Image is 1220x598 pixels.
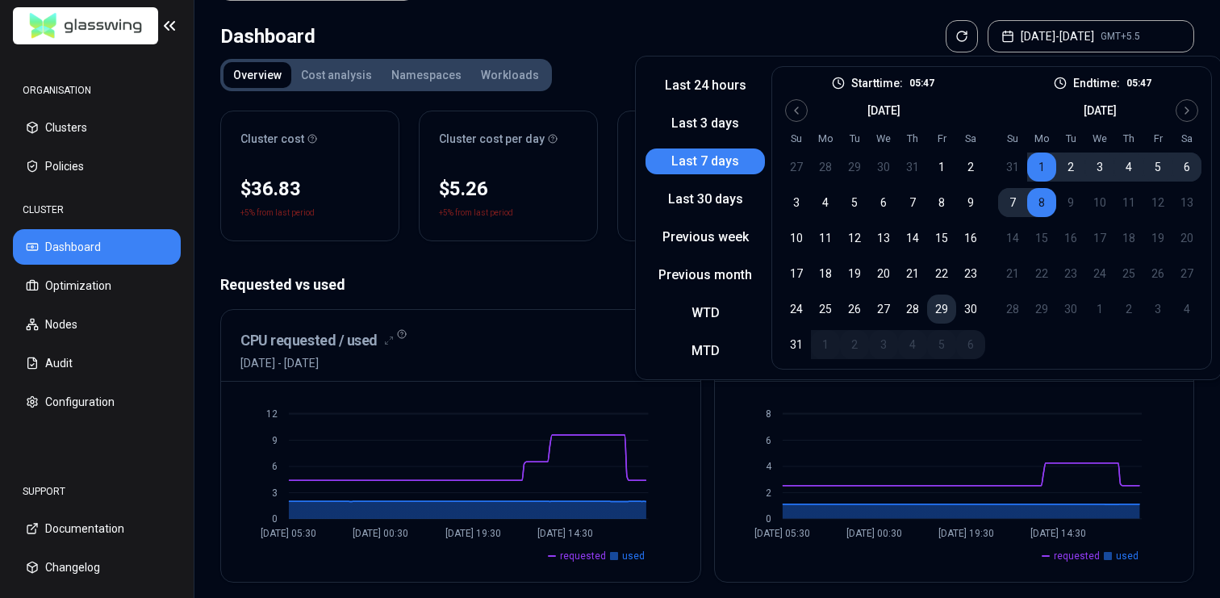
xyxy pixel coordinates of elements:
button: 1 [927,153,956,182]
th: Wednesday [869,132,898,146]
th: Saturday [1172,132,1201,146]
button: [DATE]-[DATE]GMT+5.5 [988,20,1194,52]
div: CLUSTER [13,194,181,226]
tspan: 12 [266,408,278,420]
button: 3 [1085,153,1114,182]
tspan: [DATE] 05:30 [754,528,810,539]
label: End time: [1073,77,1120,89]
button: 26 [840,295,869,324]
button: 4 [898,330,927,359]
p: 05:47 [1126,77,1151,90]
tspan: [DATE] 00:30 [846,528,902,539]
p: +5% from last period [439,205,513,221]
button: 15 [927,224,956,253]
button: Clusters [13,110,181,145]
button: 9 [956,188,985,217]
button: 30 [956,295,985,324]
button: 8 [927,188,956,217]
th: Thursday [898,132,927,146]
button: 8 [1027,188,1056,217]
tspan: 6 [272,461,278,472]
button: 19 [840,259,869,288]
div: Cluster cost per day [439,131,578,147]
button: Policies [13,148,181,184]
div: Dashboard [220,20,315,52]
button: 12 [840,224,869,253]
button: MTD [646,338,765,364]
button: Last 7 days [646,148,765,174]
button: Audit [13,345,181,381]
button: Last 24 hours [646,73,765,98]
button: 7 [898,188,927,217]
button: 21 [898,259,927,288]
button: Dashboard [13,229,181,265]
button: 17 [782,259,811,288]
button: 2 [956,153,985,182]
tspan: 8 [765,408,771,420]
tspan: 9 [272,435,278,446]
p: Requested vs used [220,274,1194,296]
h3: CPU requested / used [240,329,378,352]
button: 2 [1056,153,1085,182]
button: 20 [869,259,898,288]
button: 22 [927,259,956,288]
th: Sunday [998,132,1027,146]
th: Sunday [782,132,811,146]
th: Monday [811,132,840,146]
button: 4 [811,188,840,217]
span: requested [1054,550,1100,562]
p: 05:47 [909,77,934,90]
button: 3 [782,188,811,217]
div: [DATE] [867,102,900,119]
tspan: [DATE] 00:30 [353,528,408,539]
p: +5% from last period [240,205,315,221]
button: 5 [840,188,869,217]
button: Go to previous month [785,99,808,122]
button: Optimization [13,268,181,303]
button: 5 [927,330,956,359]
button: 28 [898,295,927,324]
button: 1 [1027,153,1056,182]
span: requested [560,550,606,562]
tspan: 6 [765,435,771,446]
tspan: 0 [272,513,278,525]
button: 6 [869,188,898,217]
button: 24 [782,295,811,324]
button: 5 [1143,153,1172,182]
button: Nodes [13,307,181,342]
button: 31 [782,330,811,359]
tspan: 0 [765,513,771,525]
button: 25 [811,295,840,324]
button: Cost analysis [291,62,382,88]
label: Start time: [851,77,903,89]
button: 23 [956,259,985,288]
button: Previous month [646,262,765,288]
tspan: [DATE] 19:30 [938,528,994,539]
button: Previous week [646,224,765,250]
button: 2 [840,330,869,359]
button: 7 [998,188,1027,217]
div: [DATE] [1084,102,1117,119]
th: Tuesday [840,132,869,146]
button: 29 [840,153,869,182]
tspan: [DATE] 19:30 [445,528,501,539]
div: ORGANISATION [13,74,181,107]
button: 28 [811,153,840,182]
button: 4 [1114,153,1143,182]
th: Thursday [1114,132,1143,146]
span: used [1116,550,1139,562]
button: 27 [869,295,898,324]
button: Namespaces [382,62,471,88]
button: 3 [869,330,898,359]
button: 31 [898,153,927,182]
button: 1 [811,330,840,359]
button: Last 30 days [646,186,765,212]
div: $36.83 [240,176,379,202]
div: Cluster cost [240,131,379,147]
span: [DATE] - [DATE] [240,355,394,371]
button: 30 [869,153,898,182]
tspan: [DATE] 05:30 [261,528,316,539]
button: Overview [224,62,291,88]
button: 6 [1172,153,1201,182]
button: 31 [998,153,1027,182]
